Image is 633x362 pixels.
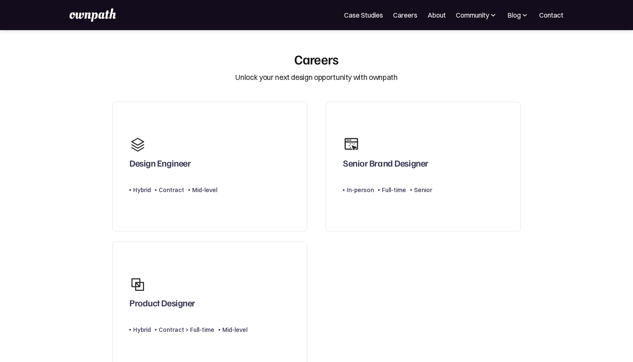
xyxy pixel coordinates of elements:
a: About [427,10,446,20]
div: Contract [159,185,184,195]
div: Mid-level [222,325,247,335]
div: Community [456,10,497,20]
a: Careers [393,10,417,20]
div: Senior [414,185,432,195]
a: Case Studies [344,10,383,20]
div: Product Designer [129,297,195,312]
div: Senior Brand Designer [343,157,428,172]
a: Senior Brand DesignerIn-personFull-timeSenior [326,102,521,232]
a: Contact [539,10,564,20]
div: Contract > Full-time [159,325,214,335]
div: Blog [507,10,521,20]
div: Blog [507,10,529,20]
div: In-person [347,185,374,195]
div: Unlock your next design opportunity with ownpath [235,72,397,83]
div: Hybrid [133,185,151,195]
div: Hybrid [133,325,151,335]
div: Careers [294,51,339,67]
a: Design EngineerHybridContractMid-level [112,102,307,232]
div: Community [456,10,489,20]
div: Full-time [382,185,406,195]
div: Design Engineer [129,157,190,172]
div: Mid-level [192,185,217,195]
